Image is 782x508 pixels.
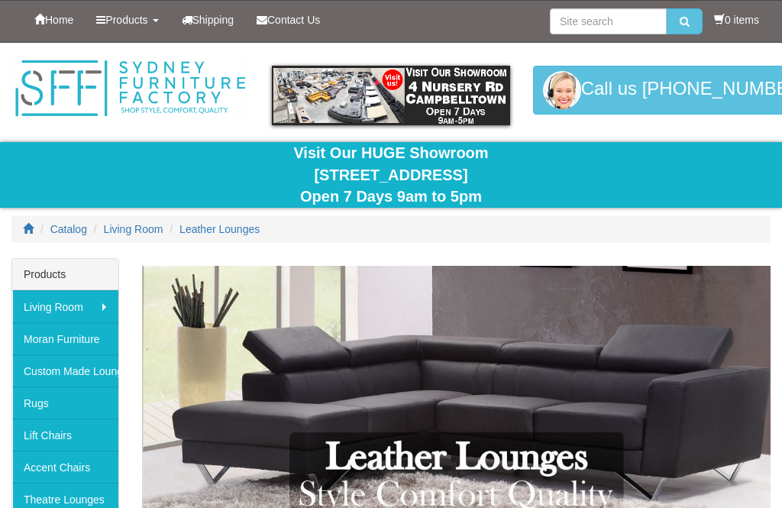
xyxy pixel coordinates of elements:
[12,290,118,322] a: Living Room
[272,66,509,125] img: showroom.gif
[12,387,118,419] a: Rugs
[170,1,246,39] a: Shipping
[23,1,85,39] a: Home
[11,142,771,208] div: Visit Our HUGE Showroom [STREET_ADDRESS] Open 7 Days 9am to 5pm
[12,451,118,483] a: Accent Chairs
[267,14,320,26] span: Contact Us
[179,223,260,235] a: Leather Lounges
[12,354,118,387] a: Custom Made Lounges
[11,58,249,119] img: Sydney Furniture Factory
[85,1,170,39] a: Products
[12,259,118,290] div: Products
[104,223,163,235] a: Living Room
[12,322,118,354] a: Moran Furniture
[45,14,73,26] span: Home
[105,14,147,26] span: Products
[714,12,759,28] li: 0 items
[50,223,87,235] a: Catalog
[550,8,667,34] input: Site search
[12,419,118,451] a: Lift Chairs
[192,14,234,26] span: Shipping
[245,1,331,39] a: Contact Us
